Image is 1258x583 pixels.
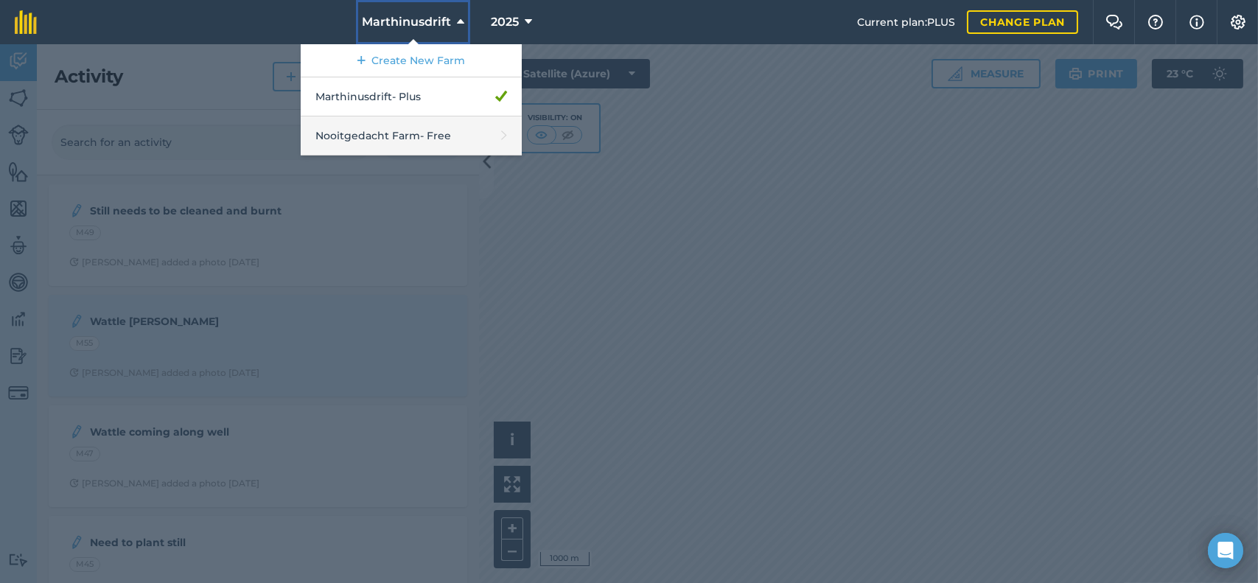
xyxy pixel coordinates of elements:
[967,10,1078,34] a: Change plan
[1147,15,1164,29] img: A question mark icon
[362,13,451,31] span: Marthinusdrift
[491,13,519,31] span: 2025
[1105,15,1123,29] img: Two speech bubbles overlapping with the left bubble in the forefront
[1189,13,1204,31] img: svg+xml;base64,PHN2ZyB4bWxucz0iaHR0cDovL3d3dy53My5vcmcvMjAwMC9zdmciIHdpZHRoPSIxNyIgaGVpZ2h0PSIxNy...
[301,77,522,116] a: Marthinusdrift- Plus
[15,10,37,34] img: fieldmargin Logo
[1229,15,1247,29] img: A cog icon
[301,44,522,77] a: Create New Farm
[857,14,955,30] span: Current plan : PLUS
[1208,533,1243,568] div: Open Intercom Messenger
[301,116,522,156] a: Nooitgedacht Farm- Free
